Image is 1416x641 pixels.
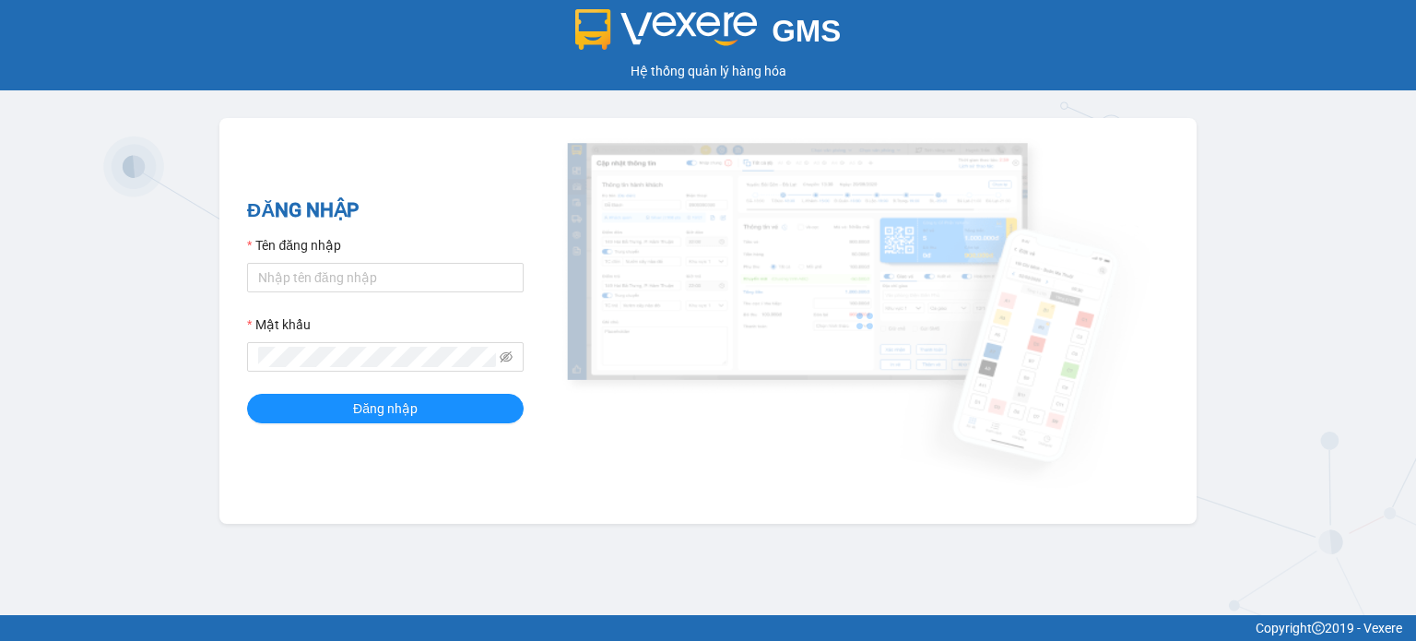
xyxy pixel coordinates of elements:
[772,14,841,48] span: GMS
[247,394,524,423] button: Đăng nhập
[247,235,341,255] label: Tên đăng nhập
[14,618,1402,638] div: Copyright 2019 - Vexere
[353,398,418,419] span: Đăng nhập
[5,61,1411,81] div: Hệ thống quản lý hàng hóa
[247,196,524,226] h2: ĐĂNG NHẬP
[1312,622,1325,635] span: copyright
[247,315,311,335] label: Mật khẩu
[575,28,842,42] a: GMS
[247,263,524,292] input: Tên đăng nhập
[575,9,758,50] img: logo 2
[258,347,496,367] input: Mật khẩu
[500,350,513,363] span: eye-invisible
